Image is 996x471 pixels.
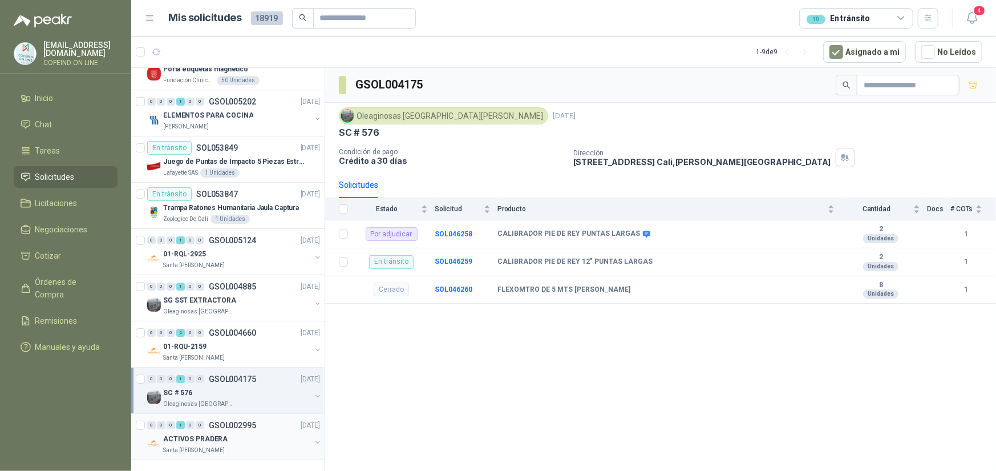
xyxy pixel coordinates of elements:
[163,400,235,409] p: Oleaginosas [GEOGRAPHIC_DATA][PERSON_NAME]
[841,198,927,220] th: Cantidad
[341,110,354,122] img: Company Logo
[186,375,195,383] div: 0
[196,236,204,244] div: 0
[163,168,198,178] p: Lafayette SAS
[14,310,118,332] a: Remisiones
[14,336,118,358] a: Manuales y ayuda
[435,257,472,265] a: SOL046259
[163,64,248,75] p: Porta etiquetas magnetico
[176,375,185,383] div: 1
[176,283,185,291] div: 1
[573,149,831,157] p: Dirección
[339,148,564,156] p: Condición de pago
[163,249,206,260] p: 01-RQL-2925
[163,353,225,363] p: Santa [PERSON_NAME]
[217,76,260,85] div: 50 Unidades
[339,107,548,124] div: Oleaginosas [GEOGRAPHIC_DATA][PERSON_NAME]
[339,179,378,191] div: Solicitudes
[157,98,165,106] div: 0
[147,67,161,80] img: Company Logo
[209,283,256,291] p: GSOL004885
[14,166,118,188] a: Solicitudes
[301,281,320,292] p: [DATE]
[147,391,161,404] img: Company Logo
[163,215,208,224] p: Zoologico De Cali
[176,329,185,337] div: 2
[863,289,898,299] div: Unidades
[756,43,814,61] div: 1 - 9 de 9
[147,326,322,363] a: 0 0 0 2 0 0 GSOL004660[DATE] Company Logo01-RQU-2159Santa [PERSON_NAME]
[186,421,195,429] div: 0
[35,92,54,104] span: Inicio
[157,236,165,244] div: 0
[950,198,996,220] th: # COTs
[147,236,156,244] div: 0
[950,205,973,213] span: # COTs
[301,374,320,385] p: [DATE]
[841,205,911,213] span: Cantidad
[299,14,307,22] span: search
[950,229,982,240] b: 1
[435,198,497,220] th: Solicitud
[807,12,870,25] div: En tránsito
[167,283,175,291] div: 0
[435,285,472,293] b: SOL046260
[176,421,185,429] div: 1
[147,187,192,201] div: En tránsito
[950,256,982,267] b: 1
[355,76,424,94] h3: GSOL004175
[147,283,156,291] div: 0
[573,157,831,167] p: [STREET_ADDRESS] Cali , [PERSON_NAME][GEOGRAPHIC_DATA]
[497,205,825,213] span: Producto
[196,190,238,198] p: SOL053847
[435,205,481,213] span: Solicitud
[35,197,78,210] span: Licitaciones
[366,227,418,241] div: Por adjudicar
[301,328,320,339] p: [DATE]
[167,329,175,337] div: 0
[147,437,161,450] img: Company Logo
[176,236,185,244] div: 1
[163,307,235,316] p: Oleaginosas [GEOGRAPHIC_DATA][PERSON_NAME]
[35,118,52,131] span: Chat
[163,295,236,306] p: SG SST EXTRACTORA
[147,329,156,337] div: 0
[497,198,841,220] th: Producto
[553,111,576,122] p: [DATE]
[163,388,192,398] p: SC # 576
[163,156,305,167] p: Juego de Puntas de Impacto 5 Piezas Estrella PH2 de 2'' Zanco 1/4'' Truper
[35,341,100,353] span: Manuales y ayuda
[841,253,920,262] b: 2
[163,122,209,131] p: [PERSON_NAME]
[14,219,118,240] a: Negociaciones
[369,255,414,269] div: En tránsito
[355,205,419,213] span: Estado
[163,341,207,352] p: 01-RQU-2159
[435,230,472,238] a: SOL046258
[196,329,204,337] div: 0
[927,198,950,220] th: Docs
[147,234,322,270] a: 0 0 0 1 0 0 GSOL005124[DATE] Company Logo01-RQL-2925Santa [PERSON_NAME]
[147,159,161,173] img: Company Logo
[823,41,906,63] button: Asignado a mi
[196,283,204,291] div: 0
[355,198,435,220] th: Estado
[497,230,640,239] b: CALIBRADOR PIE DE REY PUNTAS LARGAS
[301,420,320,431] p: [DATE]
[131,183,325,229] a: En tránsitoSOL053847[DATE] Company LogoTrampa Ratones Humanitaria Jaula CapturaZoologico De Cali1...
[209,421,256,429] p: GSOL002995
[147,280,322,316] a: 0 0 0 1 0 0 GSOL004885[DATE] Company LogoSG SST EXTRACTORAOleaginosas [GEOGRAPHIC_DATA][PERSON_NAME]
[209,236,256,244] p: GSOL005124
[169,10,242,26] h1: Mis solicitudes
[163,434,228,445] p: ACTIVOS PRADERA
[186,236,195,244] div: 0
[973,5,986,16] span: 4
[147,98,156,106] div: 0
[301,143,320,154] p: [DATE]
[157,375,165,383] div: 0
[209,329,256,337] p: GSOL004660
[841,225,920,234] b: 2
[863,234,898,243] div: Unidades
[301,189,320,200] p: [DATE]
